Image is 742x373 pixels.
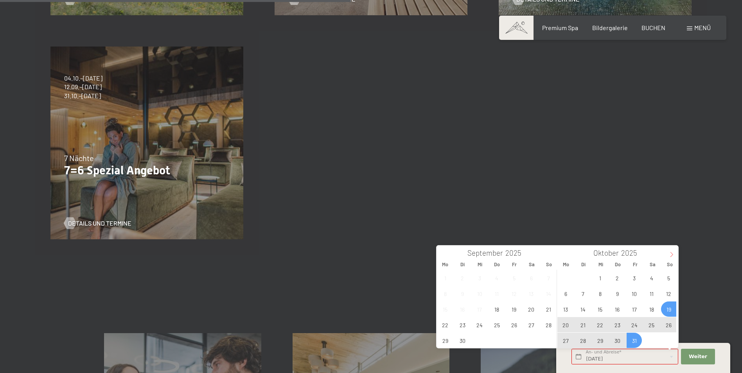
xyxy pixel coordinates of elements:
span: September 17, 2025 [472,301,487,317]
span: Oktober 12, 2025 [661,286,676,301]
span: Oktober 11, 2025 [644,286,659,301]
span: September 18, 2025 [489,301,505,317]
a: BUCHEN [641,24,665,31]
span: September 4, 2025 [489,270,505,285]
span: Mi [471,262,489,267]
span: September 11, 2025 [489,286,505,301]
span: September 6, 2025 [524,270,539,285]
span: So [540,262,557,267]
span: September 30, 2025 [455,333,470,348]
span: Oktober 25, 2025 [644,317,659,332]
span: September 14, 2025 [541,286,556,301]
span: Oktober 3, 2025 [627,270,642,285]
span: Di [575,262,592,267]
input: Year [503,248,529,257]
span: Oktober 31, 2025 [627,333,642,348]
span: Oktober 14, 2025 [575,301,591,317]
span: September 28, 2025 [541,317,556,332]
span: September 20, 2025 [524,301,539,317]
span: Oktober 27, 2025 [558,333,573,348]
span: 31.10.–[DATE] [64,91,102,100]
span: September 23, 2025 [455,317,470,332]
span: September 12, 2025 [507,286,522,301]
span: Di [454,262,471,267]
span: So [661,262,678,267]
span: September 19, 2025 [507,301,522,317]
span: September [467,249,503,257]
span: Oktober 2, 2025 [610,270,625,285]
span: September 3, 2025 [472,270,487,285]
span: Oktober 15, 2025 [593,301,608,317]
span: Oktober 1, 2025 [593,270,608,285]
span: September 13, 2025 [524,286,539,301]
span: Oktober 23, 2025 [610,317,625,332]
span: Oktober 19, 2025 [661,301,676,317]
span: September 26, 2025 [507,317,522,332]
span: Oktober 6, 2025 [558,286,573,301]
span: September 8, 2025 [438,286,453,301]
span: September 1, 2025 [438,270,453,285]
span: September 27, 2025 [524,317,539,332]
span: Oktober 24, 2025 [627,317,642,332]
input: Year [619,248,645,257]
span: September 24, 2025 [472,317,487,332]
span: Mi [592,262,609,267]
span: Oktober 30, 2025 [610,333,625,348]
span: 7 Nächte [64,153,94,163]
span: September 29, 2025 [438,333,453,348]
span: Do [609,262,627,267]
span: September 25, 2025 [489,317,505,332]
span: Oktober [593,249,619,257]
a: Bildergalerie [592,24,628,31]
span: Sa [644,262,661,267]
span: September 9, 2025 [455,286,470,301]
span: Oktober 17, 2025 [627,301,642,317]
span: Oktober 20, 2025 [558,317,573,332]
span: Oktober 8, 2025 [593,286,608,301]
span: 04.10.–[DATE] [64,74,102,82]
span: September 10, 2025 [472,286,487,301]
span: Oktober 28, 2025 [575,333,591,348]
span: Weiter [689,353,707,360]
span: Fr [506,262,523,267]
span: Do [489,262,506,267]
span: Oktober 26, 2025 [661,317,676,332]
span: Sa [523,262,540,267]
span: 12.09.–[DATE] [64,82,102,91]
span: Oktober 5, 2025 [661,270,676,285]
span: Oktober 18, 2025 [644,301,659,317]
span: Mo [557,262,575,267]
span: September 22, 2025 [438,317,453,332]
span: Fr [627,262,644,267]
span: September 21, 2025 [541,301,556,317]
span: Menü [694,24,711,31]
a: Premium Spa [542,24,578,31]
span: Oktober 29, 2025 [593,333,608,348]
span: Mo [437,262,454,267]
span: Oktober 13, 2025 [558,301,573,317]
span: Oktober 21, 2025 [575,317,591,332]
span: Oktober 16, 2025 [610,301,625,317]
a: Details und Termine [64,219,131,228]
span: September 7, 2025 [541,270,556,285]
span: September 5, 2025 [507,270,522,285]
span: September 2, 2025 [455,270,470,285]
span: September 15, 2025 [438,301,453,317]
span: Oktober 7, 2025 [575,286,591,301]
span: Oktober 4, 2025 [644,270,659,285]
p: 7=6 Spezial Angebot [64,163,230,178]
span: Oktober 10, 2025 [627,286,642,301]
button: Weiter [681,349,715,365]
span: Oktober 9, 2025 [610,286,625,301]
span: Oktober 22, 2025 [593,317,608,332]
span: September 16, 2025 [455,301,470,317]
span: Details und Termine [68,219,131,228]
